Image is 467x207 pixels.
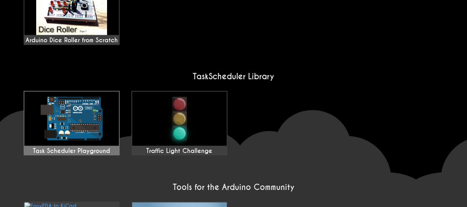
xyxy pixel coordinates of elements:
[18,182,450,192] h2: Tools for the Arduino Community
[131,91,227,155] a: Traffic Light Challenge
[24,147,119,154] div: Task Scheduler Playground
[24,91,120,155] a: Task Scheduler Playground
[24,91,119,146] img: Task Scheduler Playground
[18,71,450,81] h2: TaskScheduler Library
[132,147,227,154] div: Traffic Light Challenge
[132,91,227,146] img: Traffic Light Challenge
